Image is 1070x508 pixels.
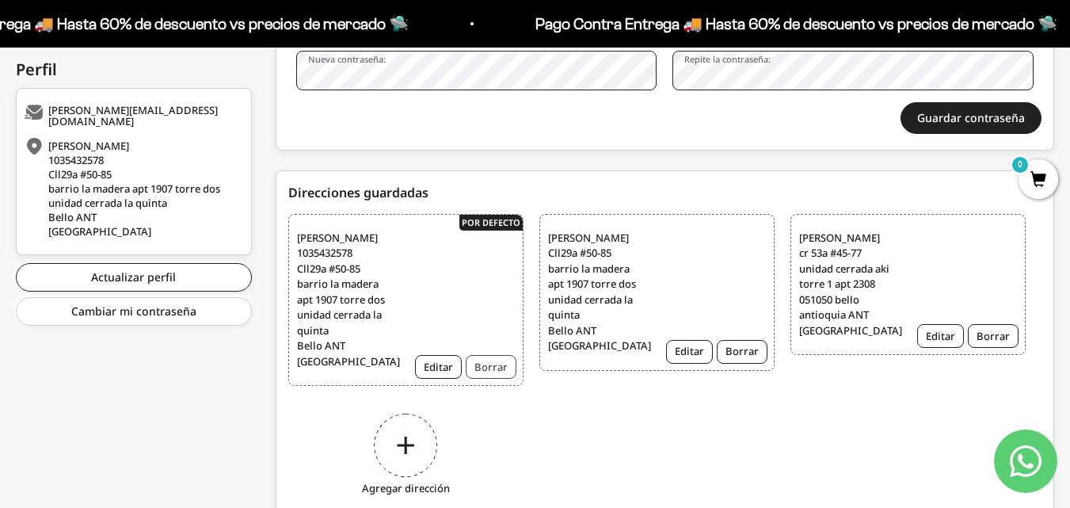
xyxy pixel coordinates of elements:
[548,231,647,354] span: [PERSON_NAME] Cll29a #50-85 barrio la madera apt 1907 torre dos unidad cerrada la quinta Bello AN...
[288,183,1041,202] div: Direcciones guardadas
[16,297,252,326] a: Cambiar mi contraseña
[466,355,516,379] button: Borrar
[717,340,767,364] button: Borrar
[1019,172,1058,189] a: 0
[16,263,252,292] a: Actualizar perfil
[968,324,1019,348] button: Borrar
[666,340,713,364] button: Editar
[16,58,252,82] div: Perfil
[799,231,898,339] span: [PERSON_NAME] cr 53a #45-77 unidad cerrada aki torre 1 apt 2308 051050 bello antioquia ANT [GEOGR...
[415,355,462,379] button: Editar
[535,11,1057,36] p: Pago Contra Entrega 🚚 Hasta 60% de descuento vs precios de mercado 🛸
[297,231,396,370] span: [PERSON_NAME] 1035432578 Cll29a #50-85 barrio la madera apt 1907 torre dos unidad cerrada la quin...
[308,53,386,65] label: Nueva contraseña:
[25,105,239,127] div: [PERSON_NAME][EMAIL_ADDRESS][DOMAIN_NAME]
[362,481,450,497] i: Agregar dirección
[901,102,1041,134] button: Guardar contraseña
[917,324,964,348] button: Editar
[684,53,771,65] label: Repite la contraseña:
[25,139,239,239] div: [PERSON_NAME] 1035432578 Cll29a #50-85 barrio la madera apt 1907 torre dos unidad cerrada la quin...
[1011,155,1030,174] mark: 0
